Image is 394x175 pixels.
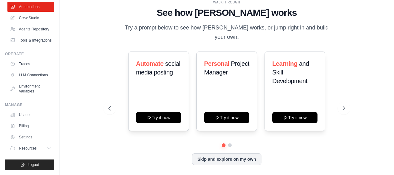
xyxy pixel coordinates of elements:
[272,112,317,123] button: Try it now
[272,60,297,67] span: Learning
[7,35,54,45] a: Tools & Integrations
[204,60,229,67] span: Personal
[136,112,181,123] button: Try it now
[7,143,54,153] button: Resources
[7,70,54,80] a: LLM Connections
[7,13,54,23] a: Crew Studio
[123,23,331,42] p: Try a prompt below to see how [PERSON_NAME] works, or jump right in and build your own.
[7,81,54,96] a: Environment Variables
[7,110,54,120] a: Usage
[7,24,54,34] a: Agents Repository
[7,59,54,69] a: Traces
[7,121,54,131] a: Billing
[7,2,54,12] a: Automations
[192,153,261,165] button: Skip and explore on my own
[272,60,309,84] span: and Skill Development
[5,102,54,107] div: Manage
[19,146,37,151] span: Resources
[108,7,345,18] h1: See how [PERSON_NAME] works
[363,145,394,175] iframe: Chat Widget
[136,60,164,67] span: Automate
[204,112,249,123] button: Try it now
[7,132,54,142] a: Settings
[5,159,54,170] button: Logout
[136,60,180,76] span: social media posting
[5,52,54,56] div: Operate
[204,60,249,76] span: Project Manager
[28,162,39,167] span: Logout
